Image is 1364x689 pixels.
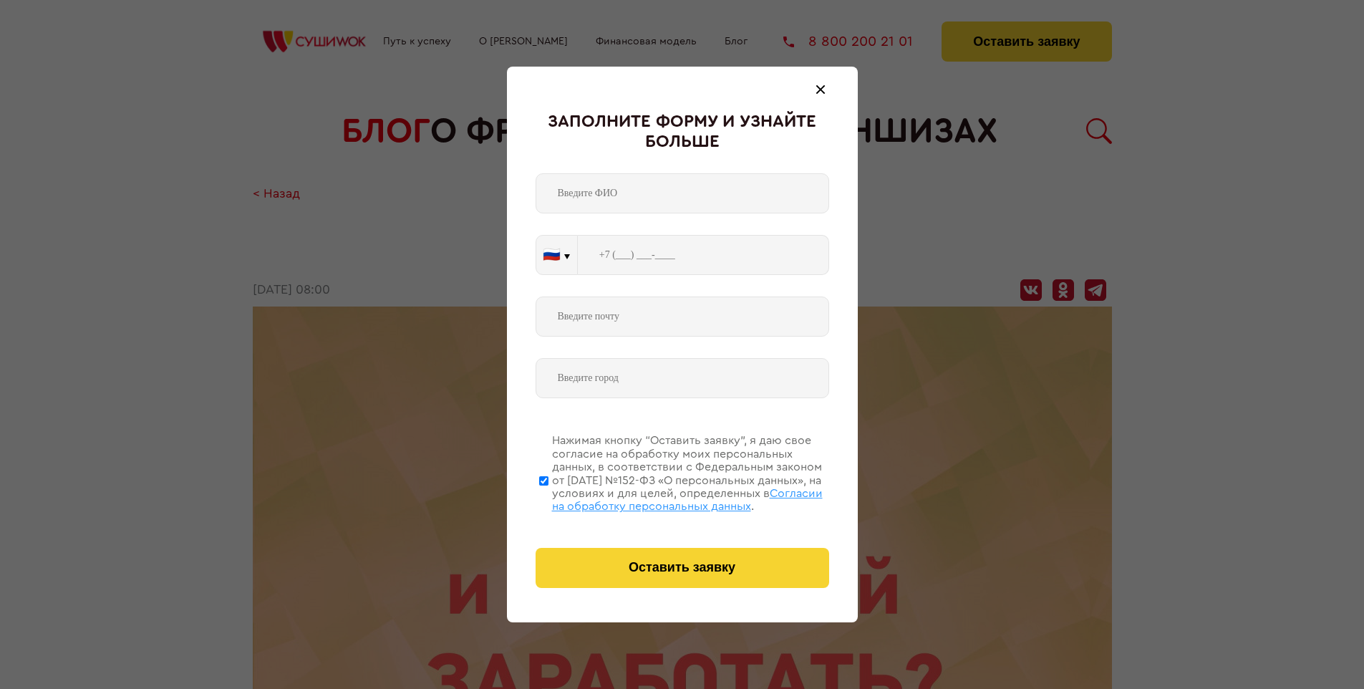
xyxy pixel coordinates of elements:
[536,173,829,213] input: Введите ФИО
[536,548,829,588] button: Оставить заявку
[536,112,829,152] div: Заполните форму и узнайте больше
[536,236,577,274] button: 🇷🇺
[552,434,829,513] div: Нажимая кнопку “Оставить заявку”, я даю свое согласие на обработку моих персональных данных, в со...
[552,488,823,512] span: Согласии на обработку персональных данных
[578,235,829,275] input: +7 (___) ___-____
[536,297,829,337] input: Введите почту
[536,358,829,398] input: Введите город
